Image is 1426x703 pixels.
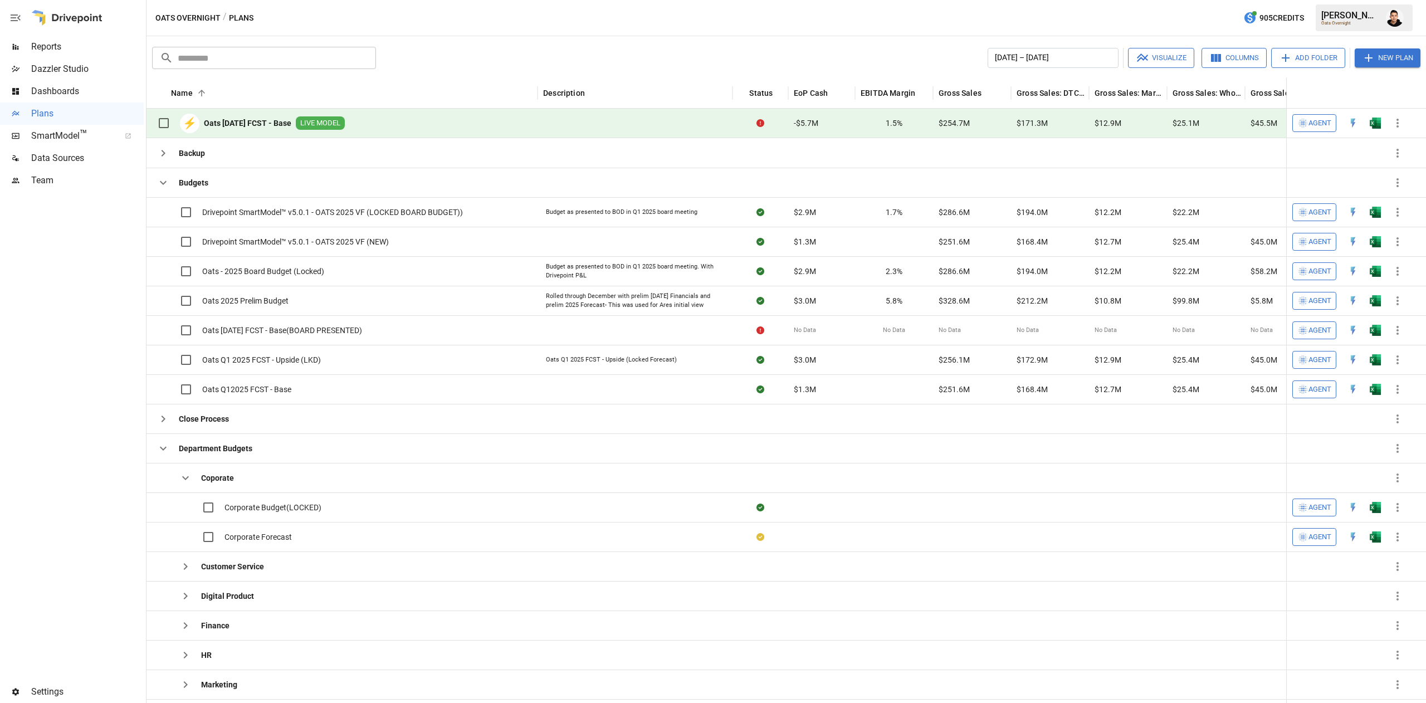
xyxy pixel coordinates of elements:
button: Visualize [1128,48,1194,68]
button: Add Folder [1271,48,1345,68]
div: Open in Excel [1370,236,1381,247]
div: Oats Overnight [1321,21,1379,26]
div: Open in Quick Edit [1347,325,1359,336]
b: Finance [201,620,229,631]
b: Customer Service [201,561,264,572]
span: Agent [1308,265,1331,278]
div: Sync complete [756,207,764,218]
img: quick-edit-flash.b8aec18c.svg [1347,384,1359,395]
span: No Data [1095,326,1117,335]
span: $45.0M [1251,236,1277,247]
div: Name [171,89,193,97]
span: $99.8M [1173,295,1199,306]
button: Agent [1292,233,1336,251]
button: Agent [1292,351,1336,369]
span: Team [31,174,144,187]
button: [DATE] – [DATE] [988,48,1119,68]
span: $3.0M [794,295,816,306]
span: $45.0M [1251,354,1277,365]
div: Sync complete [756,354,764,365]
span: Agent [1308,531,1331,544]
span: $1.3M [794,384,816,395]
b: Marketing [201,679,237,690]
span: Agent [1308,236,1331,248]
div: Open in Excel [1370,325,1381,336]
span: $172.9M [1017,354,1048,365]
div: EoP Cash [794,89,828,97]
div: Open in Excel [1370,354,1381,365]
span: Agent [1308,295,1331,307]
span: $2.9M [794,207,816,218]
span: $45.0M [1251,384,1277,395]
span: Agent [1308,354,1331,367]
b: Backup [179,148,205,159]
span: $12.9M [1095,118,1121,129]
span: No Data [794,326,816,335]
span: Corporate Budget(LOCKED) [224,502,321,513]
div: Open in Excel [1370,384,1381,395]
button: Agent [1292,292,1336,310]
div: Budget as presented to BOD in Q1 2025 board meeting [546,208,697,217]
div: Open in Quick Edit [1347,118,1359,129]
div: Oats Q1 2025 FCST - Upside (Locked Forecast) [546,355,677,364]
span: Agent [1308,117,1331,130]
span: Corporate Forecast [224,531,292,543]
img: quick-edit-flash.b8aec18c.svg [1347,266,1359,277]
div: Rolled through December with prelim [DATE] Financials and prelim 2025 Forecast- This was used for... [546,292,724,309]
button: Agent [1292,380,1336,398]
span: 5.8% [886,295,902,306]
img: Francisco Sanchez [1386,9,1404,27]
span: $45.5M [1251,118,1277,129]
span: 1.7% [886,207,902,218]
span: $168.4M [1017,384,1048,395]
span: 2.3% [886,266,902,277]
span: No Data [1173,326,1195,335]
img: excel-icon.76473adf.svg [1370,502,1381,513]
span: -$5.7M [794,118,818,129]
span: $22.2M [1173,266,1199,277]
div: Open in Excel [1370,502,1381,513]
div: Budget as presented to BOD in Q1 2025 board meeting. With Drivepoint P&L [546,262,724,280]
span: Dazzler Studio [31,62,144,76]
div: Gross Sales: Wholesale [1173,89,1241,97]
div: Open in Quick Edit [1347,266,1359,277]
button: Oats Overnight [155,11,221,25]
button: Sort [194,85,209,101]
div: Sync complete [756,295,764,306]
span: Drivepoint SmartModel™ v5.0.1 - OATS 2025 VF (LOCKED BOARD BUDGET)) [202,207,463,218]
span: $2.9M [794,266,816,277]
button: Agent [1292,499,1336,516]
div: ⚡ [180,114,199,133]
div: Open in Excel [1370,118,1381,129]
span: ™ [80,128,87,141]
span: LIVE MODEL [296,118,345,129]
button: Agent [1292,203,1336,221]
span: SmartModel [31,129,113,143]
button: 905Credits [1239,8,1308,28]
div: / [223,11,227,25]
div: Gross Sales: Retail [1251,89,1319,97]
span: No Data [1251,326,1273,335]
div: Your plan has changes in Excel that are not reflected in the Drivepoint Data Warehouse, select "S... [756,531,764,543]
img: quick-edit-flash.b8aec18c.svg [1347,295,1359,306]
span: $3.0M [794,354,816,365]
span: Agent [1308,324,1331,337]
img: excel-icon.76473adf.svg [1370,266,1381,277]
span: $12.7M [1095,384,1121,395]
div: Open in Quick Edit [1347,502,1359,513]
img: excel-icon.76473adf.svg [1370,531,1381,543]
b: Close Process [179,413,229,424]
span: $286.6M [939,207,970,218]
b: HR [201,650,212,661]
span: $168.4M [1017,236,1048,247]
button: Agent [1292,528,1336,546]
b: Digital Product [201,590,254,602]
span: No Data [1017,326,1039,335]
span: $251.6M [939,236,970,247]
button: Francisco Sanchez [1379,2,1410,33]
div: Description [543,89,585,97]
span: $1.3M [794,236,816,247]
img: excel-icon.76473adf.svg [1370,354,1381,365]
div: Sync complete [756,502,764,513]
img: excel-icon.76473adf.svg [1370,118,1381,129]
